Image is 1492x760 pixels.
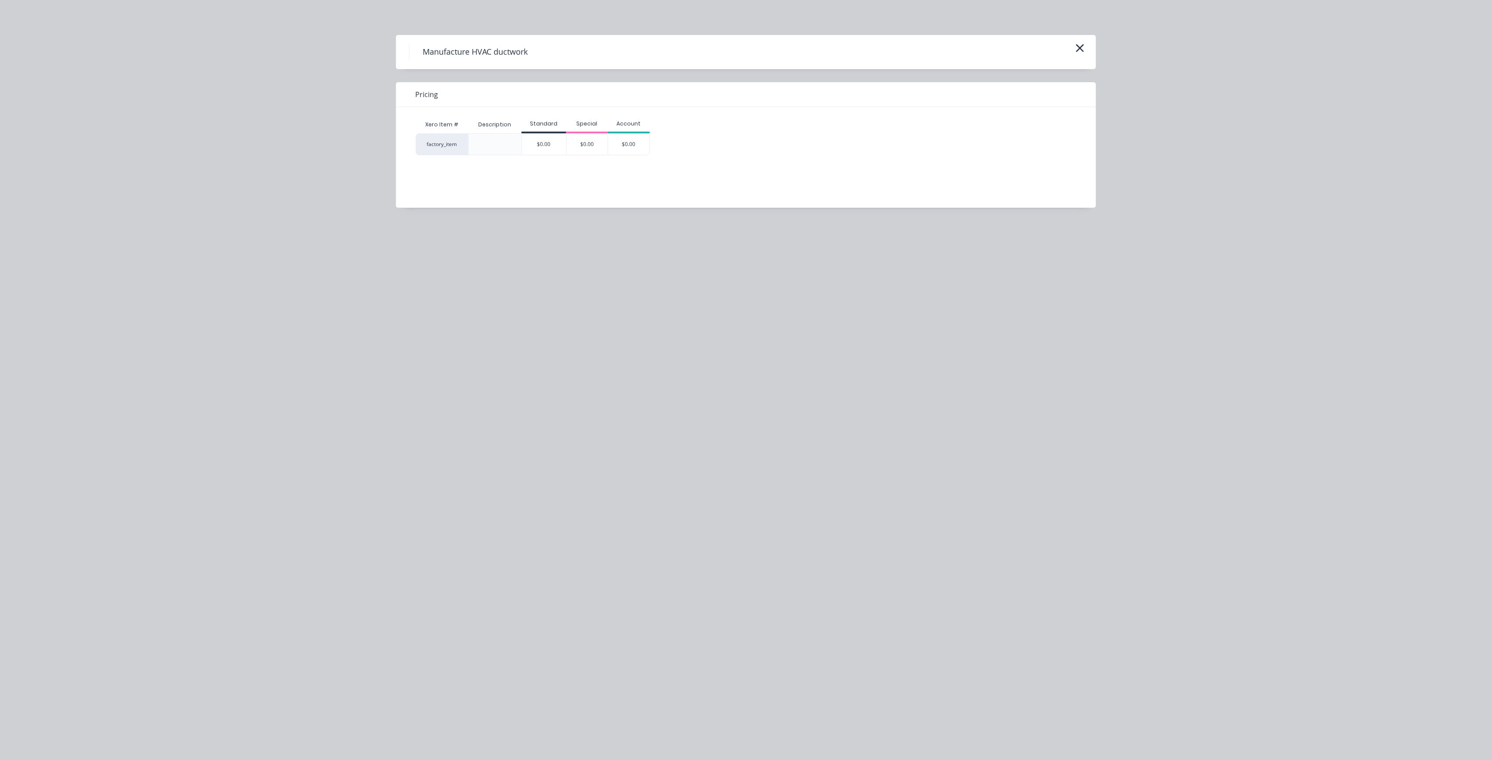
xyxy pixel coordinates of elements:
div: Xero Item # [416,116,468,133]
h4: Manufacture HVAC ductwork [409,44,541,60]
div: factory_item [416,133,468,155]
div: Standard [522,120,566,128]
div: Description [471,114,518,136]
div: $0.00 [567,134,608,155]
div: Account [608,120,650,128]
div: $0.00 [608,134,649,155]
span: Pricing [415,89,438,100]
div: Special [566,120,608,128]
div: $0.00 [522,134,566,155]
